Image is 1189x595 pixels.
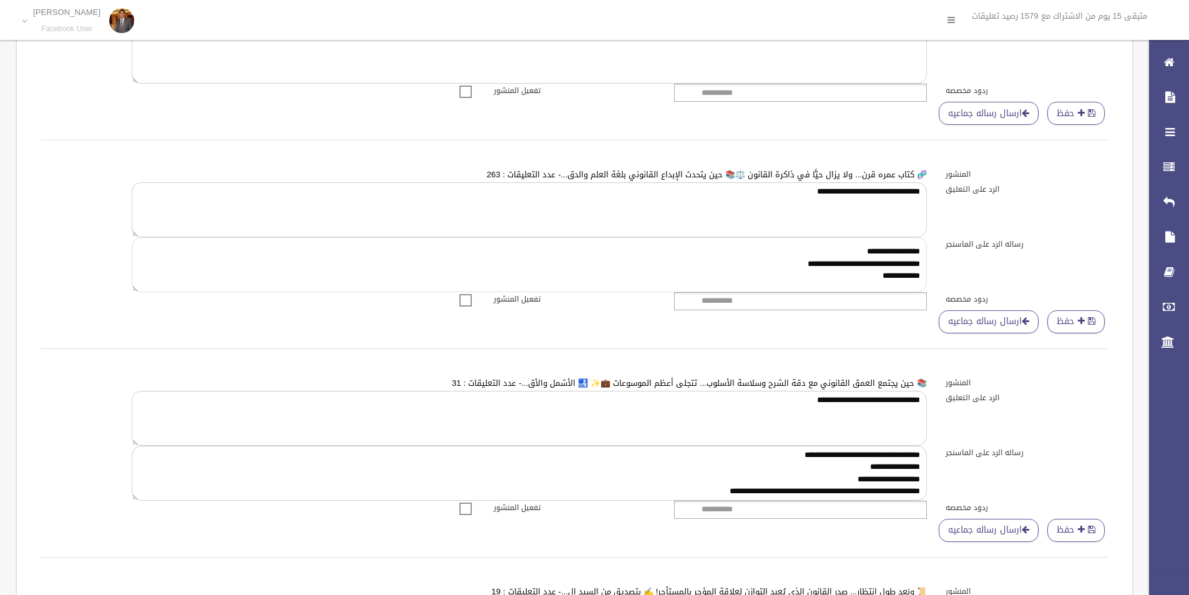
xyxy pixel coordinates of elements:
[1047,102,1105,125] button: حفظ
[1047,310,1105,333] button: حفظ
[936,84,1117,97] label: ردود مخصصه
[484,84,665,97] label: تفعيل المنشور
[936,237,1117,251] label: رساله الرد على الماسنجر
[936,167,1117,181] label: المنشور
[936,501,1117,514] label: ردود مخصصه
[936,376,1117,390] label: المنشور
[487,167,927,182] a: 🧬 كتاب عمره قرن... ولا يزال حيًّا في ذاكرة القانون ⚖️📚 حين يتحدث الإبداع القانوني بلغة العلم والد...
[939,310,1039,333] a: ارسال رساله جماعيه
[484,292,665,306] label: تفعيل المنشور
[936,182,1117,196] label: الرد على التعليق
[33,7,100,17] p: [PERSON_NAME]
[936,446,1117,460] label: رساله الرد على الماسنجر
[939,519,1039,542] a: ارسال رساله جماعيه
[936,292,1117,306] label: ردود مخصصه
[484,501,665,514] label: تفعيل المنشور
[936,391,1117,405] label: الرد على التعليق
[452,375,927,391] a: 📚 حين يجتمع العمق القانوني مع دقة الشرح وسلاسة الأسلوب... تتجلى أعظم الموسوعات 💼✨ 🛃 الأشمل والأق....
[939,102,1039,125] a: ارسال رساله جماعيه
[1047,519,1105,542] button: حفظ
[33,24,100,34] small: Facebook User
